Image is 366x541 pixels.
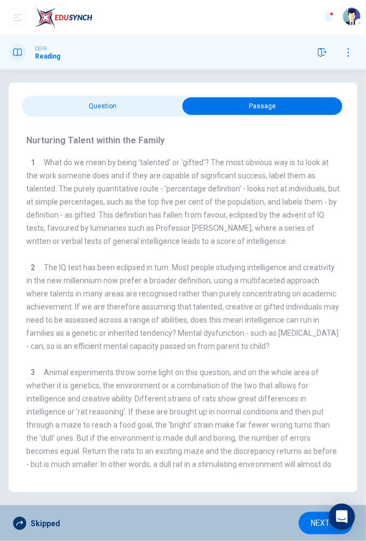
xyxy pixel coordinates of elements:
[343,8,361,25] img: Profile picture
[26,368,339,508] span: Animal experiments throw some light on this question, and on the whole area of whether it is gene...
[299,512,353,534] button: NEXT
[35,53,60,60] h1: Reading
[26,366,39,379] div: 3
[31,520,60,527] span: Skipped
[329,504,355,530] div: Open Intercom Messenger
[35,7,92,28] img: EduSynch logo
[9,9,26,26] button: open mobile menu
[35,45,47,53] span: CEFR
[26,261,39,274] div: 2
[26,263,339,351] span: The IQ test has been eclipsed in turn. Most people studying intelligence and creativity in the ne...
[311,516,330,530] span: NEXT
[26,134,165,147] h4: Nurturing Talent within the Family
[26,156,39,169] div: 1
[26,158,340,246] span: What do we mean by being 'talented' or 'gifted'? The most obvious way is to look at the work some...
